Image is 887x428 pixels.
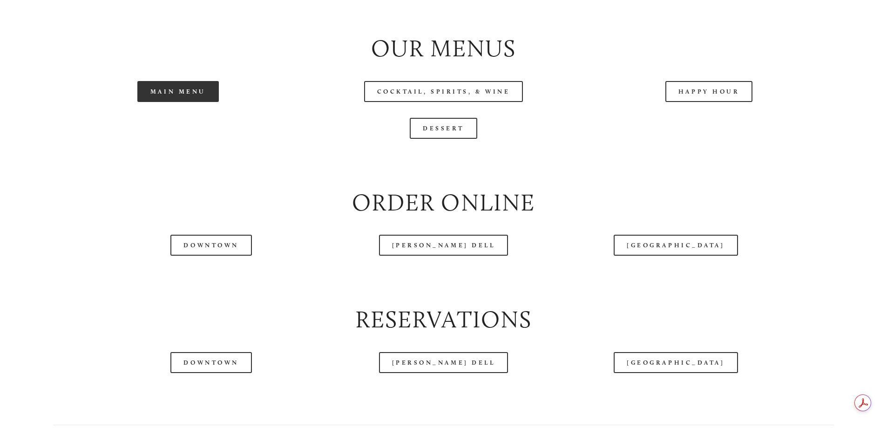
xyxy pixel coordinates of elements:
a: Main Menu [137,81,219,102]
a: [PERSON_NAME] Dell [379,235,508,256]
a: Cocktail, Spirits, & Wine [364,81,523,102]
a: Happy Hour [665,81,753,102]
a: Dessert [410,118,477,139]
a: [PERSON_NAME] Dell [379,352,508,373]
a: [GEOGRAPHIC_DATA] [614,352,738,373]
h2: Reservations [53,303,833,336]
a: [GEOGRAPHIC_DATA] [614,235,738,256]
a: Downtown [170,235,251,256]
img: Amaro's Table [27,3,73,50]
h2: Order Online [53,186,833,219]
a: Downtown [170,352,251,373]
